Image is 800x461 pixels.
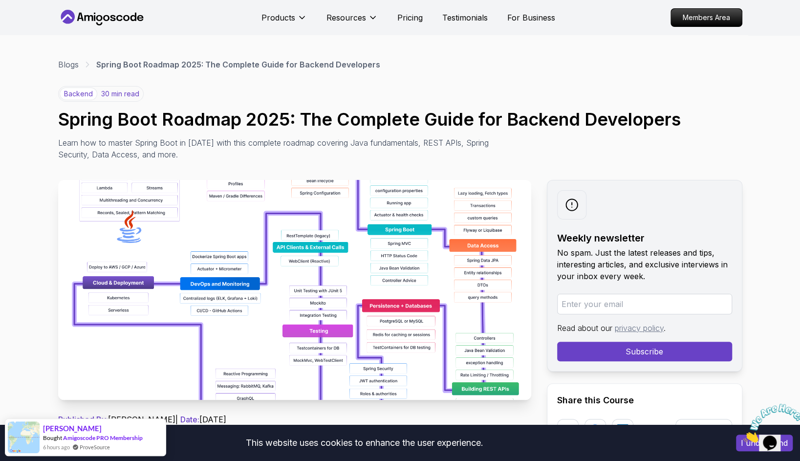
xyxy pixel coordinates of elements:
button: Resources [326,12,378,31]
a: Blogs [58,59,79,70]
h2: Share this Course [557,394,732,407]
span: Published By: [58,415,108,424]
p: Products [261,12,295,23]
p: 30 min read [101,89,139,99]
img: Chat attention grabber [4,4,65,43]
p: Learn how to master Spring Boot in [DATE] with this complete roadmap covering Java fundamentals, ... [58,137,496,160]
img: provesource social proof notification image [8,421,40,453]
a: Pricing [397,12,423,23]
iframe: chat widget [739,400,800,446]
div: This website uses cookies to enhance the user experience. [7,432,721,454]
p: No spam. Just the latest releases and tips, interesting articles, and exclusive interviews in you... [557,247,732,282]
p: [PERSON_NAME] | [DATE] [58,414,531,425]
img: Spring Boot Roadmap 2025: The Complete Guide for Backend Developers thumbnail [58,180,531,400]
button: Copy link [675,419,732,440]
input: Enter your email [557,294,732,314]
button: Accept cookies [736,435,793,451]
p: Resources [326,12,366,23]
a: ProveSource [80,443,110,451]
p: Members Area [671,9,742,26]
p: or [650,424,658,436]
p: Spring Boot Roadmap 2025: The Complete Guide for Backend Developers [96,59,380,70]
a: privacy policy [615,323,664,333]
iframe: chat widget [619,159,790,413]
a: Amigoscode PRO Membership [63,434,143,441]
a: Members Area [670,8,742,27]
span: Bought [43,434,62,441]
span: Date: [180,415,199,424]
p: backend [60,88,97,100]
button: Products [261,12,307,31]
a: For Business [507,12,555,23]
span: 6 hours ago [43,443,70,451]
button: Subscribe [557,342,732,361]
h2: Weekly newsletter [557,231,732,245]
p: Read about our . [557,322,732,334]
a: Testimonials [442,12,488,23]
h1: Spring Boot Roadmap 2025: The Complete Guide for Backend Developers [58,110,742,129]
span: [PERSON_NAME] [43,424,102,433]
